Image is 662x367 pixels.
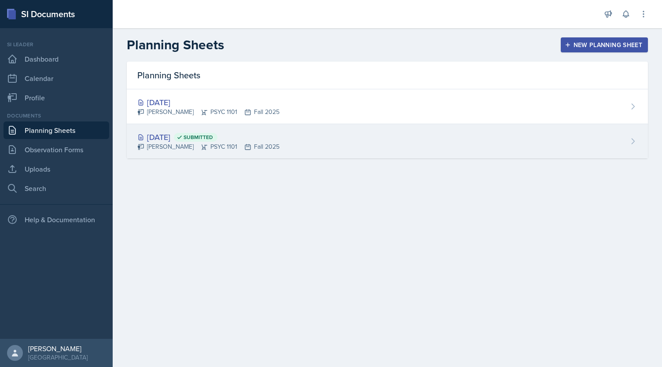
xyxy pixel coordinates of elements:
[4,89,109,106] a: Profile
[137,107,280,117] div: [PERSON_NAME] PSYC 1101 Fall 2025
[28,344,88,353] div: [PERSON_NAME]
[137,131,280,143] div: [DATE]
[184,134,213,141] span: Submitted
[127,124,648,158] a: [DATE] Submitted [PERSON_NAME]PSYC 1101Fall 2025
[4,112,109,120] div: Documents
[4,121,109,139] a: Planning Sheets
[137,142,280,151] div: [PERSON_NAME] PSYC 1101 Fall 2025
[4,180,109,197] a: Search
[127,37,224,53] h2: Planning Sheets
[4,50,109,68] a: Dashboard
[127,62,648,89] div: Planning Sheets
[561,37,648,52] button: New Planning Sheet
[28,353,88,362] div: [GEOGRAPHIC_DATA]
[127,89,648,124] a: [DATE] [PERSON_NAME]PSYC 1101Fall 2025
[4,70,109,87] a: Calendar
[4,160,109,178] a: Uploads
[4,141,109,158] a: Observation Forms
[4,211,109,228] div: Help & Documentation
[566,41,642,48] div: New Planning Sheet
[4,40,109,48] div: Si leader
[137,96,280,108] div: [DATE]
